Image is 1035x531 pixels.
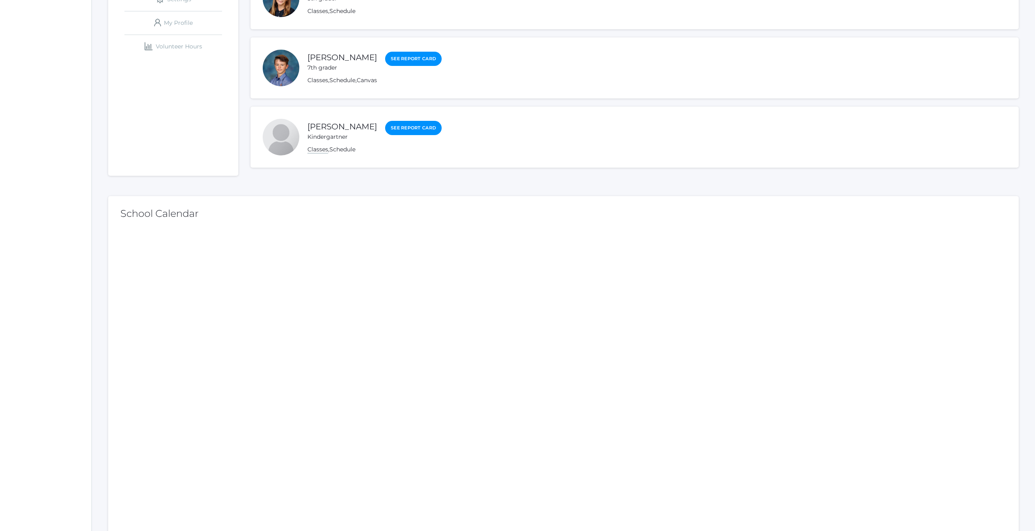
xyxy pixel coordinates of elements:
a: My Profile [124,11,222,35]
a: Classes [307,146,328,153]
a: [PERSON_NAME] [307,122,377,131]
div: , , [307,76,442,85]
a: Schedule [329,76,355,84]
a: See Report Card [385,121,442,135]
a: Schedule [329,146,355,153]
a: Volunteer Hours [124,35,222,58]
div: 7th grader [307,63,377,72]
a: Classes [307,7,328,15]
a: See Report Card [385,52,442,66]
a: Classes [307,76,328,84]
div: Kiel Callaway [263,119,299,155]
h2: School Calendar [120,208,1007,219]
div: , [307,145,442,154]
a: [PERSON_NAME] [307,52,377,62]
div: Keegan Callaway [263,50,299,86]
a: Canvas [357,76,377,84]
div: Kindergartner [307,133,377,141]
a: Schedule [329,7,355,15]
div: , [307,7,513,15]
